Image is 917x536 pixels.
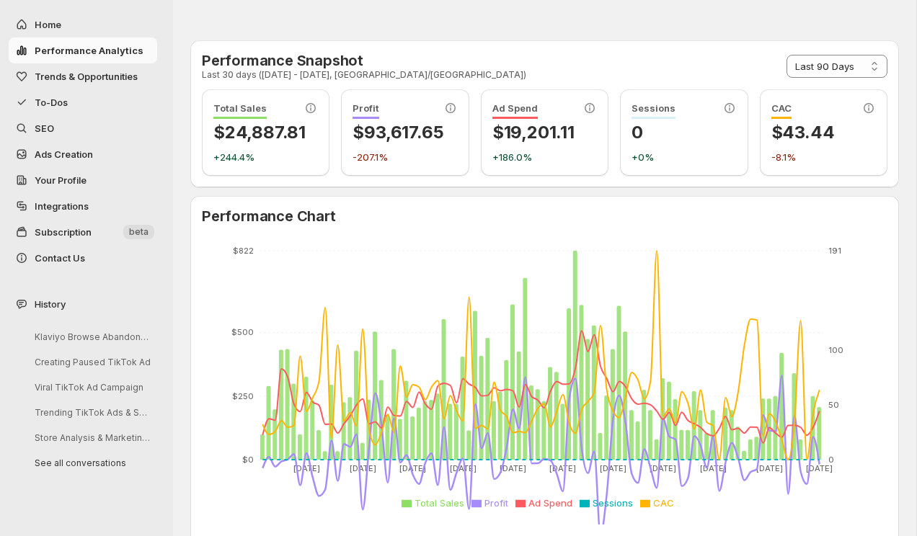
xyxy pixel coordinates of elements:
[653,497,674,509] span: CAC
[549,463,576,473] tspan: [DATE]
[353,150,457,164] p: -207.1%
[233,246,254,256] tspan: $822
[35,200,89,212] span: Integrations
[9,167,157,193] a: Your Profile
[492,102,538,119] span: Ad Spend
[484,497,508,509] span: Profit
[353,102,379,119] span: Profit
[828,455,834,465] tspan: 0
[23,401,160,424] button: Trending TikTok Ads & Script
[35,19,61,30] span: Home
[35,45,143,56] span: Performance Analytics
[828,400,839,410] tspan: 50
[9,141,157,167] button: Ads Creation
[593,497,633,509] span: Sessions
[9,115,157,141] a: SEO
[23,351,160,373] button: Creating Paused TikTok Ad
[242,455,254,465] tspan: $0
[9,89,157,115] button: To-Dos
[9,63,157,89] button: Trends & Opportunities
[353,121,457,144] p: $93,617.65
[632,121,736,144] p: 0
[632,102,675,119] span: Sessions
[771,121,876,144] p: $43.44
[35,71,138,82] span: Trends & Opportunities
[213,102,267,119] span: Total Sales
[9,245,157,271] button: Contact Us
[528,497,572,509] span: Ad Spend
[35,297,66,311] span: History
[9,12,157,37] button: Home
[293,463,320,473] tspan: [DATE]
[213,150,318,164] p: +244.4%
[129,226,149,238] span: beta
[399,463,426,473] tspan: [DATE]
[600,463,626,473] tspan: [DATE]
[35,226,92,238] span: Subscription
[35,174,87,186] span: Your Profile
[35,122,54,134] span: SEO
[35,148,93,160] span: Ads Creation
[700,463,727,473] tspan: [DATE]
[202,207,887,225] h2: Performance Chart
[771,150,876,164] p: -8.1%
[35,252,85,264] span: Contact Us
[756,463,783,473] tspan: [DATE]
[492,121,597,144] p: $19,201.11
[232,391,254,401] tspan: $250
[650,463,676,473] tspan: [DATE]
[828,345,843,355] tspan: 100
[35,97,68,108] span: To-Dos
[9,193,157,219] a: Integrations
[23,326,160,348] button: Klaviyo Browse Abandonment Email Drafting
[9,219,157,245] button: Subscription
[415,497,464,509] span: Total Sales
[9,37,157,63] button: Performance Analytics
[23,452,160,474] button: See all conversations
[23,376,160,398] button: Viral TikTok Ad Campaign
[492,150,597,164] p: +186.0%
[23,426,160,449] button: Store Analysis & Marketing Help
[771,102,792,119] span: CAC
[202,52,526,69] h2: Performance Snapshot
[828,246,841,256] tspan: 191
[450,463,477,473] tspan: [DATE]
[202,69,526,81] p: Last 30 days ([DATE] - [DATE], [GEOGRAPHIC_DATA]/[GEOGRAPHIC_DATA])
[350,463,376,473] tspan: [DATE]
[231,327,254,337] tspan: $500
[632,150,736,164] p: +0%
[213,121,318,144] p: $24,887.81
[806,463,833,473] tspan: [DATE]
[500,463,526,473] tspan: [DATE]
